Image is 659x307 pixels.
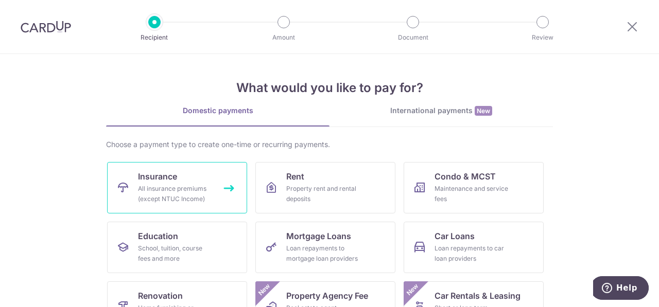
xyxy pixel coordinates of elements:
[106,79,553,97] h4: What would you like to pay for?
[404,281,421,298] span: New
[23,7,44,16] span: Help
[255,222,395,273] a: Mortgage LoansLoan repayments to mortgage loan providers
[246,32,322,43] p: Amount
[116,32,193,43] p: Recipient
[138,170,177,183] span: Insurance
[475,106,492,116] span: New
[505,32,581,43] p: Review
[404,222,544,273] a: Car LoansLoan repayments to car loan providers
[107,222,247,273] a: EducationSchool, tuition, course fees and more
[138,243,212,264] div: School, tuition, course fees and more
[286,184,360,204] div: Property rent and rental deposits
[106,105,329,116] div: Domestic payments
[286,243,360,264] div: Loan repayments to mortgage loan providers
[435,170,496,183] span: Condo & MCST
[255,162,395,213] a: RentProperty rent and rental deposits
[286,230,351,242] span: Mortgage Loans
[593,276,649,302] iframe: Opens a widget where you can find more information
[404,162,544,213] a: Condo & MCSTMaintenance and service fees
[329,105,553,116] div: International payments
[106,139,553,150] div: Choose a payment type to create one-time or recurring payments.
[435,230,475,242] span: Car Loans
[138,230,178,242] span: Education
[256,281,273,298] span: New
[138,290,183,302] span: Renovation
[435,290,521,302] span: Car Rentals & Leasing
[107,162,247,213] a: InsuranceAll insurance premiums (except NTUC Income)
[286,170,304,183] span: Rent
[286,290,368,302] span: Property Agency Fee
[375,32,451,43] p: Document
[138,184,212,204] div: All insurance premiums (except NTUC Income)
[21,21,71,33] img: CardUp
[435,243,509,264] div: Loan repayments to car loan providers
[435,184,509,204] div: Maintenance and service fees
